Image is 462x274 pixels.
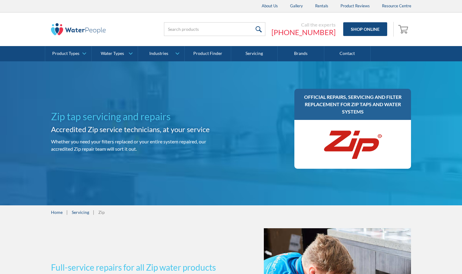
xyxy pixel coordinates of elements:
a: Servicing [72,209,89,215]
div: | [92,208,95,216]
a: Home [51,209,63,215]
div: Industries [149,51,168,56]
h2: Accredited Zip service technicians, at your service [51,124,229,135]
div: Call the experts [271,22,336,28]
div: Product Types [52,51,79,56]
a: Contact [324,46,371,61]
div: | [66,208,69,216]
h3: Full-service repairs for all Zip water products [51,261,229,274]
a: [PHONE_NUMBER] [271,28,336,37]
a: Shop Online [343,22,387,36]
a: Servicing [231,46,278,61]
a: Industries [138,46,184,61]
h3: Official repairs, servicing and filter replacement for Zip taps and water systems [300,93,405,115]
img: The Water People [51,23,106,35]
input: Search products [164,22,265,36]
h1: Zip tap servicing and repairs [51,109,229,124]
a: Brands [278,46,324,61]
div: Zip [98,209,105,215]
a: Product Finder [185,46,231,61]
a: Product Types [45,46,91,61]
img: shopping cart [398,24,410,34]
a: Open empty cart [397,22,411,37]
p: Whether you need your filters replaced or your entire system repaired, our accredited Zip repair ... [51,138,229,153]
div: Water Types [101,51,124,56]
a: Water Types [92,46,138,61]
